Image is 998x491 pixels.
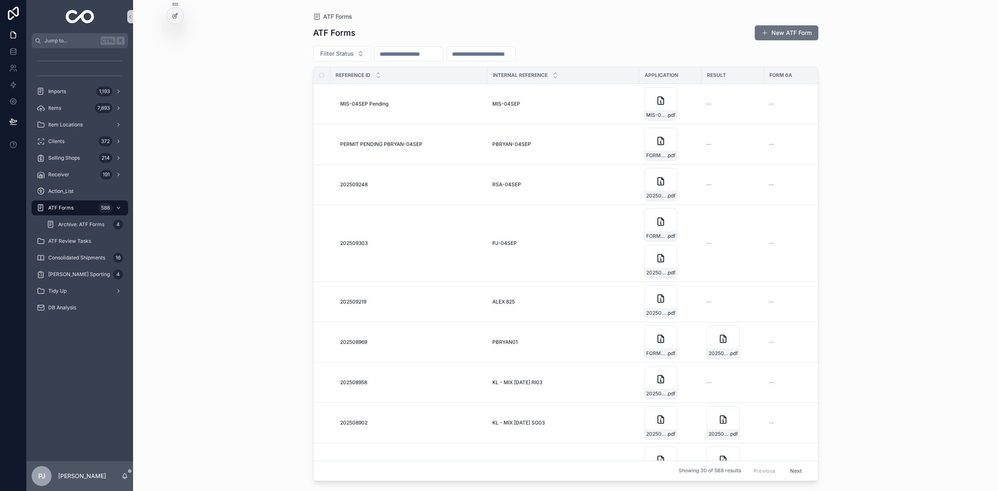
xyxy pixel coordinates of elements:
[667,390,675,397] span: .pdf
[755,25,818,40] a: New ATF Form
[492,101,634,107] a: MIS-04SEP
[32,151,128,165] a: Selling Shops214
[492,419,545,426] span: KL - MIX [DATE] SG03
[113,220,123,229] div: 4
[27,48,133,326] div: scrollable content
[340,419,482,426] a: 202508902
[492,299,515,305] span: ALEX 825
[707,141,711,148] span: --
[313,46,371,62] button: Select Button
[492,240,517,247] span: PJ-04SEP
[492,339,634,345] a: PBRYAN01
[646,192,667,199] span: 202509248-FORM6PARTI-SUBMITTED-RSA-04SEP
[769,101,774,107] span: --
[99,136,112,146] div: 372
[42,217,128,232] a: Archive: ATF Forms4
[340,379,367,386] span: 202508958
[32,284,128,299] a: Tidy Up
[96,86,112,96] div: 1,193
[644,326,697,359] a: FORM6PARTI-PENDING-RESEARCH-PBRYAN01.pdf
[32,200,128,215] a: ATF Forms588
[769,379,821,386] a: --
[492,460,555,466] span: MURPH LG60052034 BAS
[667,233,675,239] span: .pdf
[646,269,667,276] span: 202509303-FORM6PARTI-SUBMITTED-PJ-04SEP
[769,419,774,426] span: --
[707,181,759,188] a: --
[769,460,774,466] span: --
[48,238,91,244] span: ATF Review Tasks
[340,240,482,247] a: 202509303
[644,208,697,278] a: FORM6PARTI-PENDING-RESEARCH-PJ-04SEP.pdf202509303-FORM6PARTI-SUBMITTED-PJ-04SEP.pdf
[769,240,774,247] span: --
[769,101,821,107] a: --
[32,33,128,48] button: Jump to...CtrlK
[38,471,45,481] span: PJ
[492,240,634,247] a: PJ-04SEP
[48,121,83,128] span: Item Locations
[769,181,774,188] span: --
[95,103,112,113] div: 7,893
[340,101,388,107] span: MIS-04SEP Pending
[644,128,697,161] a: FORM6PARTI-PENDING-RESEARCH-PBRYAN-04SEP.pdf
[644,285,697,318] a: 202509219-FORM6PARTI-SUBMITTED-[PERSON_NAME]-825.pdf
[645,72,678,79] span: Application
[48,105,61,111] span: Items
[340,181,482,188] a: 202509248
[646,233,667,239] span: FORM6PARTI-PENDING-RESEARCH-PJ-04SEP
[99,203,112,213] div: 588
[492,460,634,466] a: MURPH LG60052034 BAS
[667,192,675,199] span: .pdf
[32,267,128,282] a: [PERSON_NAME] Sporting4
[646,152,667,159] span: FORM6PARTI-PENDING-RESEARCH-PBRYAN-04SEP
[48,138,64,145] span: Clients
[769,240,821,247] a: --
[492,141,634,148] a: PBRYAN-04SEP
[32,167,128,182] a: Receiver191
[336,72,371,79] span: Reference ID
[769,379,774,386] span: --
[323,12,352,21] span: ATF Forms
[48,304,76,311] span: DB Analysis
[667,112,675,118] span: .pdf
[769,299,821,305] a: --
[644,366,697,399] a: 202508958-FORM6PARTI-SUBMITTED-KL---MIX-[DATE]-RI03.pdf.pdf
[709,431,729,437] span: 202508902-FORM6PARTI-APPROVED-KL---MIX-[DATE]-SG03
[707,447,759,480] a: 202508901-FORM6PARTI-APPROVED-MURPH-LG60052034-BAS.pdf.pdf
[784,464,808,477] button: Next
[707,406,759,439] a: 202508902-FORM6PARTI-APPROVED-KL---MIX-[DATE]-SG03.pdf
[492,181,634,188] a: RSA-04SEP
[492,419,634,426] a: KL - MIX [DATE] SG03
[709,350,729,357] span: 202508969-Permit
[99,153,112,163] div: 214
[667,431,675,437] span: .pdf
[769,339,774,345] span: --
[101,37,116,45] span: Ctrl
[58,472,106,480] p: [PERSON_NAME]
[769,460,821,466] a: --
[707,72,726,79] span: Result
[32,250,128,265] a: Consolidated Shipments16
[113,253,123,263] div: 16
[66,10,94,23] img: App logo
[117,37,124,44] span: K
[44,37,97,44] span: Jump to...
[667,269,675,276] span: .pdf
[48,155,80,161] span: Selling Shops
[340,141,482,148] a: PERMIT PENDING PBRYAN-04SEP
[644,168,697,201] a: 202509248-FORM6PARTI-SUBMITTED-RSA-04SEP.pdf
[646,390,667,397] span: 202508958-FORM6PARTI-SUBMITTED-KL---MIX-[DATE]-RI03.pdf
[32,234,128,249] a: ATF Review Tasks
[493,72,548,79] span: Internal Reference
[729,431,738,437] span: .pdf
[340,240,368,247] span: 202509303
[48,171,69,178] span: Receiver
[340,299,366,305] span: 202509219
[32,117,128,132] a: Item Locations
[48,88,66,95] span: Imports
[340,339,367,345] span: 202508969
[492,101,520,107] span: MIS-04SEP
[492,299,634,305] a: ALEX 825
[707,326,759,359] a: 202508969-Permit.pdf
[646,350,667,357] span: FORM6PARTI-PENDING-RESEARCH-PBRYAN01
